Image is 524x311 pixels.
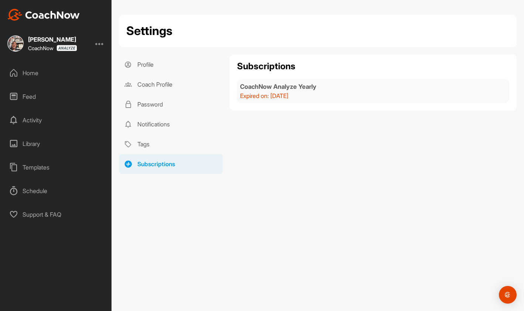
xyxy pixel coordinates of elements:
[4,182,108,200] div: Schedule
[119,74,223,94] a: Coach Profile
[240,91,316,100] p: Expired on : [DATE]
[56,45,77,51] img: CoachNow analyze
[499,286,517,304] div: Open Intercom Messenger
[119,94,223,114] a: Password
[119,55,223,74] a: Profile
[119,114,223,134] a: Notifications
[4,87,108,106] div: Feed
[4,205,108,224] div: Support & FAQ
[119,134,223,154] a: Tags
[4,111,108,129] div: Activity
[4,158,108,177] div: Templates
[28,45,77,51] div: CoachNow
[28,36,77,42] div: [PERSON_NAME]
[7,9,80,21] img: CoachNow
[4,134,108,153] div: Library
[237,62,509,71] h1: Subscriptions
[240,82,316,91] h4: CoachNow Analyze Yearly
[126,22,172,40] h2: Settings
[119,154,223,174] a: Subscriptions
[4,64,108,82] div: Home
[7,35,24,52] img: square_9cb084cafa294668138c9a3cfcfb073a.jpg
